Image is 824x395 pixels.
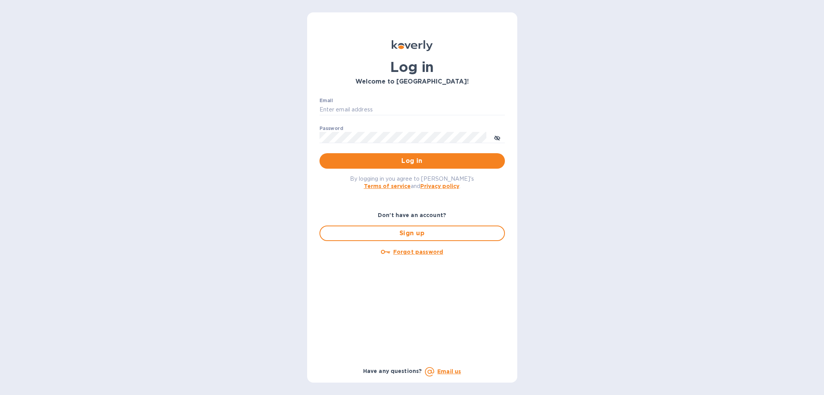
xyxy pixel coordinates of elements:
[392,40,433,51] img: Koverly
[319,126,343,131] label: Password
[319,104,505,116] input: Enter email address
[319,98,333,103] label: Email
[319,153,505,169] button: Log in
[319,78,505,85] h3: Welcome to [GEOGRAPHIC_DATA]!
[364,183,411,189] a: Terms of service
[420,183,459,189] a: Privacy policy
[326,156,499,166] span: Log in
[363,368,422,374] b: Have any questions?
[319,226,505,241] button: Sign up
[319,59,505,75] h1: Log in
[350,176,474,189] span: By logging in you agree to [PERSON_NAME]'s and .
[489,130,505,145] button: toggle password visibility
[393,249,443,255] u: Forgot password
[437,368,461,374] a: Email us
[326,229,498,238] span: Sign up
[378,212,446,218] b: Don't have an account?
